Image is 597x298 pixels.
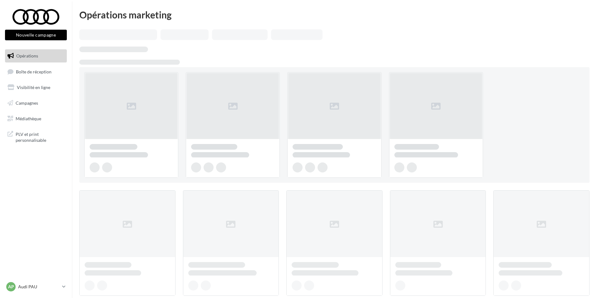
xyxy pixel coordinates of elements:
a: Médiathèque [4,112,68,125]
span: Campagnes [16,100,38,106]
span: Opérations [16,53,38,58]
span: Boîte de réception [16,69,52,74]
a: Visibilité en ligne [4,81,68,94]
span: Visibilité en ligne [17,85,50,90]
a: AP Audi PAU [5,281,67,293]
span: AP [8,284,14,290]
a: PLV et print personnalisable [4,127,68,146]
span: PLV et print personnalisable [16,130,64,143]
button: Nouvelle campagne [5,30,67,40]
a: Campagnes [4,97,68,110]
div: Opérations marketing [79,10,590,19]
span: Médiathèque [16,116,41,121]
a: Opérations [4,49,68,62]
a: Boîte de réception [4,65,68,78]
p: Audi PAU [18,284,60,290]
